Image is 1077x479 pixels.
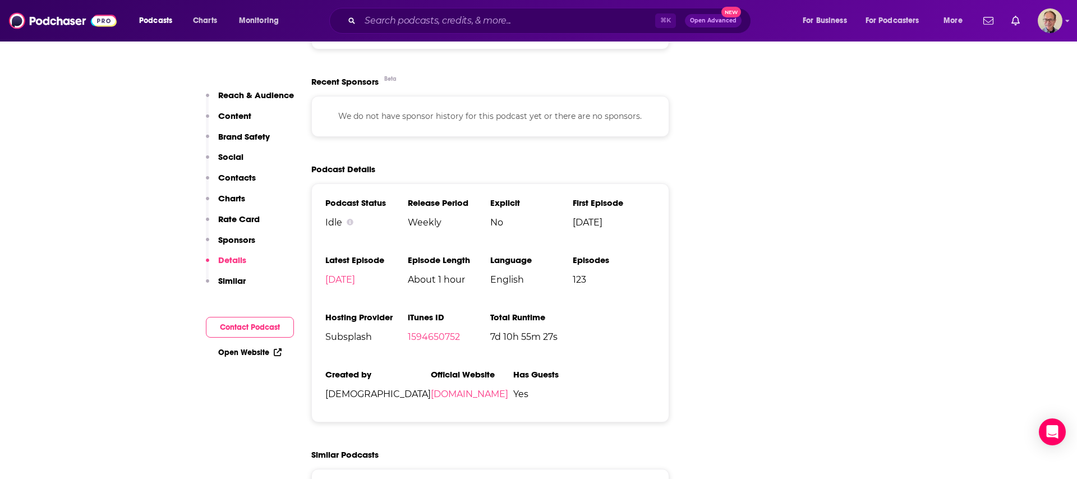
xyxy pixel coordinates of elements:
h2: Podcast Details [311,164,375,174]
span: English [490,274,573,285]
p: We do not have sponsor history for this podcast yet or there are no sponsors. [325,110,655,122]
span: For Business [803,13,847,29]
p: Sponsors [218,234,255,245]
h3: Total Runtime [490,312,573,323]
button: Brand Safety [206,131,270,152]
span: ⌘ K [655,13,676,28]
button: Content [206,110,251,131]
p: Contacts [218,172,256,183]
span: For Podcasters [866,13,919,29]
span: Recent Sponsors [311,76,379,87]
span: About 1 hour [408,274,490,285]
button: Show profile menu [1038,8,1062,33]
input: Search podcasts, credits, & more... [360,12,655,30]
button: Contacts [206,172,256,193]
span: Monitoring [239,13,279,29]
p: Charts [218,193,245,204]
h3: Podcast Status [325,197,408,208]
span: [DATE] [573,217,655,228]
h2: Similar Podcasts [311,449,379,460]
span: Subsplash [325,331,408,342]
span: New [721,7,742,17]
a: Open Website [218,348,282,357]
img: User Profile [1038,8,1062,33]
span: No [490,217,573,228]
button: Open AdvancedNew [685,14,742,27]
span: Charts [193,13,217,29]
p: Reach & Audience [218,90,294,100]
button: open menu [936,12,977,30]
button: Details [206,255,246,275]
p: Social [218,151,243,162]
button: Sponsors [206,234,255,255]
span: Podcasts [139,13,172,29]
span: [DEMOGRAPHIC_DATA] [325,389,431,399]
span: Open Advanced [690,18,737,24]
h3: Official Website [431,369,513,380]
button: open menu [131,12,187,30]
h3: Episode Length [408,255,490,265]
a: [DATE] [325,274,355,285]
button: Rate Card [206,214,260,234]
span: Logged in as tommy.lynch [1038,8,1062,33]
span: 7d 10h 55m 27s [490,331,573,342]
h3: Explicit [490,197,573,208]
button: open menu [231,12,293,30]
a: Show notifications dropdown [1007,11,1024,30]
div: Beta [384,75,397,82]
p: Similar [218,275,246,286]
span: More [943,13,963,29]
h3: Language [490,255,573,265]
a: Charts [186,12,224,30]
h3: Latest Episode [325,255,408,265]
p: Details [218,255,246,265]
button: open menu [795,12,861,30]
h3: Created by [325,369,431,380]
button: Contact Podcast [206,317,294,338]
h3: Hosting Provider [325,312,408,323]
div: Search podcasts, credits, & more... [340,8,762,34]
p: Rate Card [218,214,260,224]
a: [DOMAIN_NAME] [431,389,508,399]
span: Yes [513,389,596,399]
h3: Has Guests [513,369,596,380]
h3: Release Period [408,197,490,208]
button: Reach & Audience [206,90,294,110]
button: Similar [206,275,246,296]
a: Show notifications dropdown [979,11,998,30]
h3: First Episode [573,197,655,208]
div: Idle [325,217,408,228]
span: Weekly [408,217,490,228]
h3: iTunes ID [408,312,490,323]
button: open menu [858,12,936,30]
button: Social [206,151,243,172]
div: Open Intercom Messenger [1039,418,1066,445]
p: Content [218,110,251,121]
p: Brand Safety [218,131,270,142]
a: 1594650752 [408,331,460,342]
h3: Episodes [573,255,655,265]
img: Podchaser - Follow, Share and Rate Podcasts [9,10,117,31]
span: 123 [573,274,655,285]
button: Charts [206,193,245,214]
